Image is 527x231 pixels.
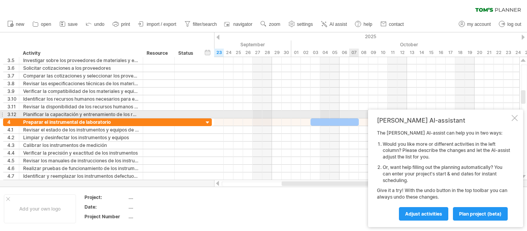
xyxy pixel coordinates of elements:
div: Saturday, 18 October 2025 [455,49,465,57]
span: new [16,22,24,27]
div: Revisar las especificaciones técnicas de los materiales y equipos [23,80,139,87]
a: settings [287,19,315,29]
div: 3.8 [7,80,19,87]
div: Sunday, 12 October 2025 [397,49,407,57]
div: Realizar pruebas de funcionamiento de los instrumentos [23,165,139,172]
span: navigator [233,22,252,27]
div: .... [128,194,193,201]
a: plan project (beta) [453,207,508,221]
a: contact [378,19,406,29]
div: Resource [147,49,170,57]
div: Friday, 3 October 2025 [311,49,320,57]
div: Identificar los recursos humanos necesarios para el proyecto [23,95,139,103]
div: Revisar el estado de los instrumentos y equipos de laboratorio [23,126,139,133]
div: .... [128,213,193,220]
span: AI assist [329,22,347,27]
a: AI assist [319,19,349,29]
div: 3.5 [7,57,19,64]
div: 4.4 [7,149,19,157]
a: help [353,19,375,29]
div: 3.9 [7,88,19,95]
div: Friday, 17 October 2025 [446,49,455,57]
div: Sunday, 5 October 2025 [330,49,340,57]
div: Thursday, 23 October 2025 [503,49,513,57]
div: Wednesday, 15 October 2025 [426,49,436,57]
div: Saturday, 27 September 2025 [253,49,262,57]
span: my account [467,22,491,27]
a: filter/search [182,19,219,29]
div: Project: [84,194,127,201]
div: Project Number [84,213,127,220]
div: .... [128,204,193,210]
a: new [5,19,27,29]
span: print [121,22,130,27]
div: Investigar sobre los proveedores de materiales y equipos [23,57,139,64]
span: zoom [269,22,280,27]
div: 3.10 [7,95,19,103]
div: Monday, 13 October 2025 [407,49,417,57]
div: Date: [84,204,127,210]
div: Friday, 24 October 2025 [513,49,523,57]
div: Wednesday, 8 October 2025 [359,49,368,57]
div: Friday, 26 September 2025 [243,49,253,57]
div: Thursday, 9 October 2025 [368,49,378,57]
span: settings [297,22,313,27]
div: Status [178,49,195,57]
a: open [30,19,54,29]
div: 4.1 [7,126,19,133]
div: Solicitar cotizaciones a los proveedores [23,64,139,72]
div: Sunday, 28 September 2025 [262,49,272,57]
div: Calibrar los instrumentos de medición [23,142,139,149]
div: 3.6 [7,64,19,72]
div: Saturday, 11 October 2025 [388,49,397,57]
div: Verificar la compatibilidad de los materiales y equipos con el laboratorio [23,88,139,95]
span: filter/search [193,22,217,27]
a: print [111,19,132,29]
div: 4.7 [7,172,19,180]
span: undo [94,22,105,27]
div: Tuesday, 21 October 2025 [484,49,494,57]
div: Revisar la disponibilidad de los recursos humanos en la institución [23,103,139,110]
div: Tuesday, 14 October 2025 [417,49,426,57]
a: zoom [258,19,282,29]
li: Would you like more or different activities in the left column? Please describe the changes and l... [383,141,510,160]
div: 4.3 [7,142,19,149]
span: help [363,22,372,27]
div: 3.12 [7,111,19,118]
div: 4.6 [7,165,19,172]
div: Friday, 10 October 2025 [378,49,388,57]
a: navigator [223,19,255,29]
div: [PERSON_NAME] AI-assistant [377,116,510,124]
div: Wednesday, 1 October 2025 [291,49,301,57]
div: Tuesday, 23 September 2025 [214,49,224,57]
a: import / export [136,19,179,29]
a: Adjust activities [399,207,448,221]
div: Monday, 20 October 2025 [475,49,484,57]
a: save [57,19,80,29]
div: 4 [7,118,19,126]
div: Monday, 29 September 2025 [272,49,282,57]
a: undo [84,19,107,29]
div: Thursday, 25 September 2025 [233,49,243,57]
span: contact [389,22,404,27]
div: Wednesday, 22 October 2025 [494,49,503,57]
div: Wednesday, 24 September 2025 [224,49,233,57]
span: import / export [147,22,176,27]
span: Adjust activities [405,211,442,217]
div: Preparar el instrumental de laboratorio [23,118,139,126]
div: Monday, 6 October 2025 [340,49,349,57]
div: Sunday, 19 October 2025 [465,49,475,57]
div: The [PERSON_NAME] AI-assist can help you in two ways: Give it a try! With the undo button in the ... [377,130,510,220]
a: log out [497,19,524,29]
span: plan project (beta) [459,211,502,217]
div: 4.5 [7,157,19,164]
div: Limpiar y desinfectar los instrumentos y equipos [23,134,139,141]
div: Planificar la capacitación y entrenamiento de los recursos humanos [23,111,139,118]
div: Revisar los manuales de instrucciones de los instrumentos [23,157,139,164]
div: Tuesday, 30 September 2025 [282,49,291,57]
span: open [41,22,51,27]
div: Verificar la precisión y exactitud de los instrumentos [23,149,139,157]
div: 3.7 [7,72,19,79]
div: 4.2 [7,134,19,141]
div: Identificar y reemplazar los instrumentos defectuosos [23,172,139,180]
